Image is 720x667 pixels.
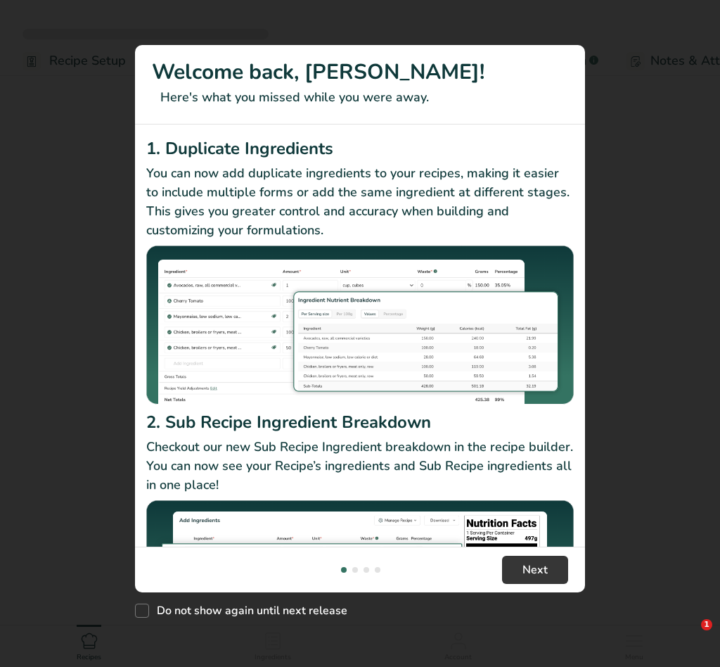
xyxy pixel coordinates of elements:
h2: 1. Duplicate Ingredients [146,136,574,161]
h2: 2. Sub Recipe Ingredient Breakdown [146,409,574,435]
p: Here's what you missed while you were away. [152,88,568,107]
img: Sub Recipe Ingredient Breakdown [146,500,574,660]
p: Checkout our new Sub Recipe Ingredient breakdown in the recipe builder. You can now see your Reci... [146,438,574,495]
iframe: Intercom live chat [672,619,706,653]
span: Next [522,561,548,578]
button: Next [502,556,568,584]
span: 1 [701,619,712,630]
span: Do not show again until next release [149,604,347,618]
p: You can now add duplicate ingredients to your recipes, making it easier to include multiple forms... [146,164,574,240]
h1: Welcome back, [PERSON_NAME]! [152,56,568,88]
img: Duplicate Ingredients [146,246,574,405]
